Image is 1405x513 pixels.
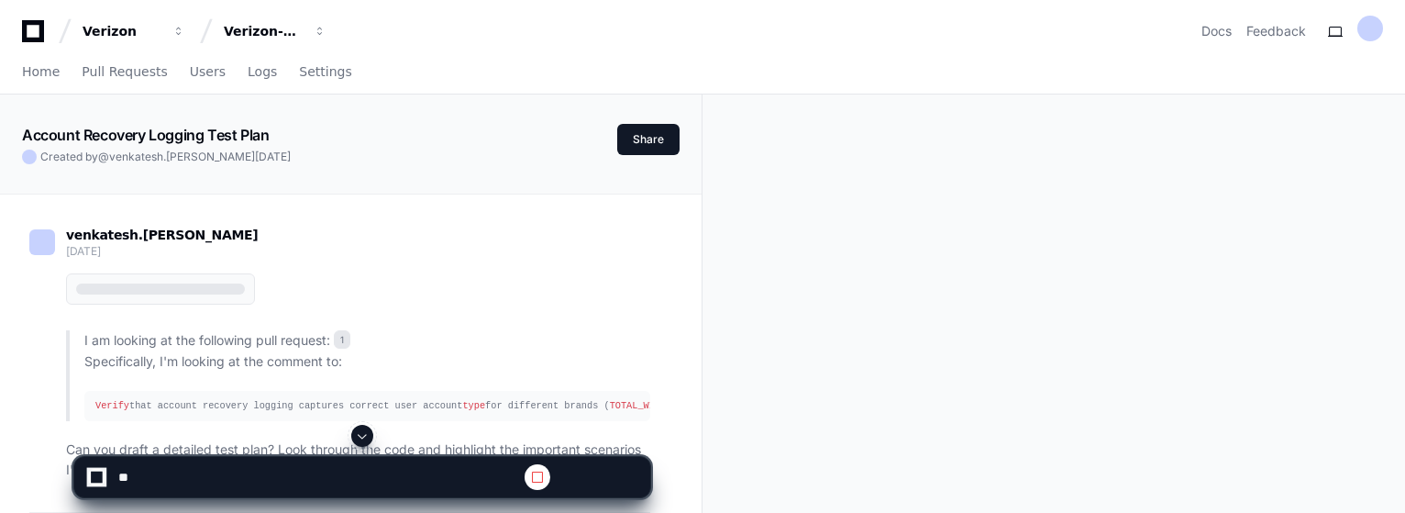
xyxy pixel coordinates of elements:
a: Logs [248,51,277,94]
span: Settings [299,66,351,77]
span: 1 [334,330,350,349]
button: Share [617,124,680,155]
div: that account recovery logging captures correct user account for different brands ( , , ) [95,398,639,414]
button: Verizon-Clarify-Service-Qualifications [216,15,334,48]
button: Verizon [75,15,193,48]
p: I am looking at the following pull request: Specifically, I'm looking at the comment to: [84,330,650,373]
span: TOTAL_WIRELESS [610,400,689,411]
a: Settings [299,51,351,94]
span: Home [22,66,60,77]
a: Users [190,51,226,94]
span: [DATE] [66,244,100,258]
span: @ [98,150,109,163]
span: Logs [248,66,277,77]
button: Feedback [1246,22,1306,40]
span: Users [190,66,226,77]
span: venkatesh.[PERSON_NAME] [109,150,255,163]
a: Docs [1201,22,1232,40]
span: Pull Requests [82,66,167,77]
span: venkatesh.[PERSON_NAME] [66,228,258,242]
span: Created by [40,150,291,164]
span: [DATE] [255,150,291,163]
div: Verizon-Clarify-Service-Qualifications [224,22,303,40]
a: Pull Requests [82,51,167,94]
span: Verify [95,400,129,411]
span: type [462,400,485,411]
div: Verizon [83,22,161,40]
app-text-character-animate: Account Recovery Logging Test Plan [22,126,269,144]
a: Home [22,51,60,94]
